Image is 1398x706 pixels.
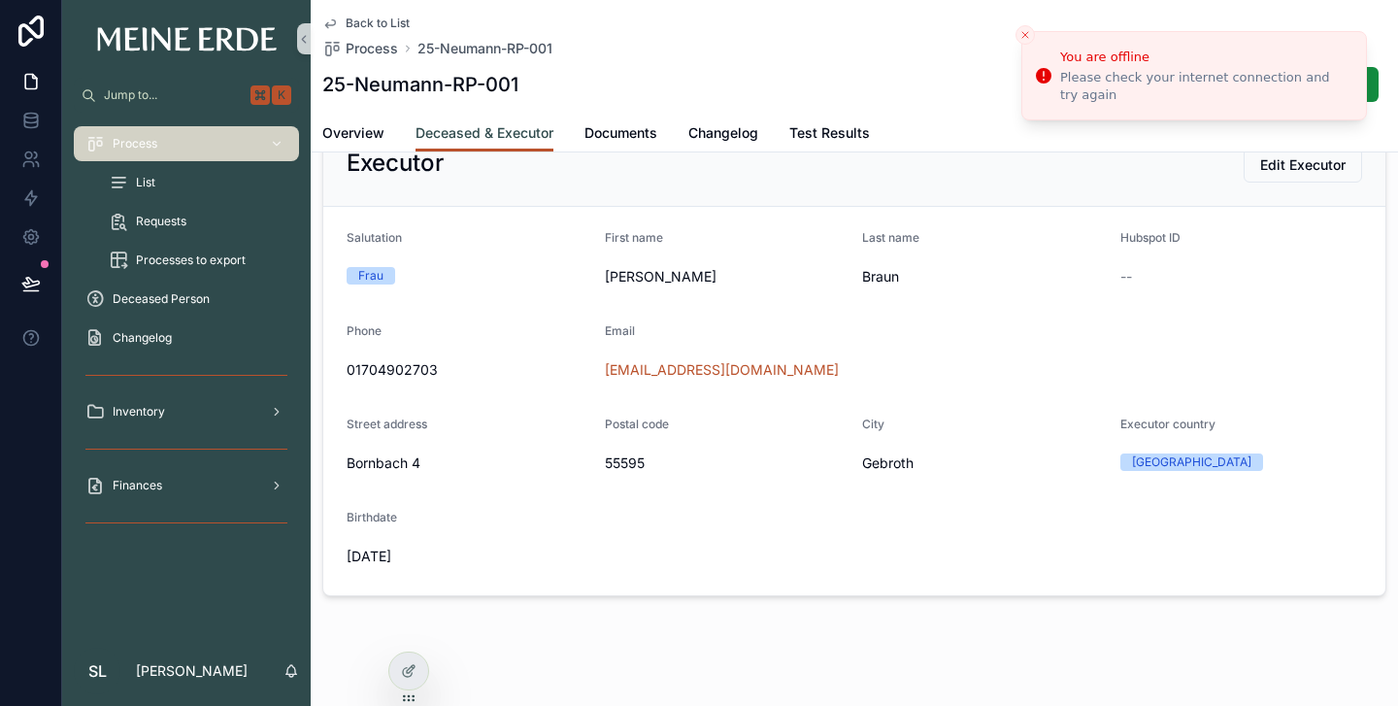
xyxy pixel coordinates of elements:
[346,39,398,58] span: Process
[688,123,758,143] span: Changelog
[136,252,246,268] span: Processes to export
[113,478,162,493] span: Finances
[347,148,444,179] h2: Executor
[322,71,518,98] h1: 25-Neumann-RP-001
[584,123,657,143] span: Documents
[88,659,107,683] span: SL
[347,360,589,380] span: 01704902703
[136,175,155,190] span: List
[113,136,157,151] span: Process
[74,468,299,503] a: Finances
[74,78,299,113] button: Jump to...K
[1120,230,1181,245] span: Hubspot ID
[62,113,311,563] div: scrollable content
[1120,417,1215,431] span: Executor country
[74,394,299,429] a: Inventory
[605,323,635,338] span: Email
[347,454,589,473] span: Bornbach 4
[789,123,870,143] span: Test Results
[347,230,402,245] span: Salutation
[584,116,657,154] a: Documents
[1015,25,1035,45] button: Close toast
[322,116,384,154] a: Overview
[74,320,299,355] a: Changelog
[1060,48,1350,67] div: You are offline
[136,661,248,681] p: [PERSON_NAME]
[605,230,663,245] span: First name
[113,330,172,346] span: Changelog
[688,116,758,154] a: Changelog
[416,123,553,143] span: Deceased & Executor
[322,39,398,58] a: Process
[862,454,1105,473] span: Gebroth
[358,267,383,285] div: Frau
[136,214,186,229] span: Requests
[104,87,243,103] span: Jump to...
[862,230,919,245] span: Last name
[1244,148,1362,183] button: Edit Executor
[605,454,848,473] span: 55595
[74,282,299,317] a: Deceased Person
[74,126,299,161] a: Process
[789,116,870,154] a: Test Results
[113,291,210,307] span: Deceased Person
[862,417,884,431] span: City
[1120,267,1132,286] span: --
[97,165,299,200] a: List
[1260,155,1346,175] span: Edit Executor
[322,16,410,31] a: Back to List
[97,243,299,278] a: Processes to export
[605,417,669,431] span: Postal code
[862,267,1105,286] span: Braun
[97,27,277,51] img: App logo
[113,404,165,420] span: Inventory
[417,39,552,58] a: 25-Neumann-RP-001
[347,417,427,431] span: Street address
[1060,69,1350,104] div: Please check your internet connection and try again
[97,204,299,239] a: Requests
[605,267,848,286] span: [PERSON_NAME]
[347,323,382,338] span: Phone
[274,87,289,103] span: K
[605,360,839,380] a: [EMAIL_ADDRESS][DOMAIN_NAME]
[347,510,397,524] span: Birthdate
[346,16,410,31] span: Back to List
[347,547,589,566] span: [DATE]
[1132,454,1251,471] div: [GEOGRAPHIC_DATA]
[322,123,384,143] span: Overview
[416,116,553,152] a: Deceased & Executor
